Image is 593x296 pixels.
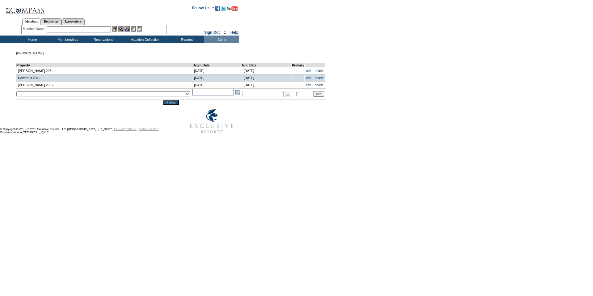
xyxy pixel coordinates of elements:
[16,74,192,82] td: Devereux 204 -
[16,67,192,74] td: [PERSON_NAME] 203 -
[242,67,292,74] td: [DATE]
[131,26,136,32] img: Reservations
[313,91,324,97] input: Add
[184,106,239,137] img: Exclusive Resorts
[5,2,45,14] img: Compass Home
[139,128,158,131] a: TERMS OF USE
[221,6,226,11] img: Follow us on Twitter
[112,26,117,32] img: b_edit.gif
[315,69,324,73] a: delete
[315,83,324,87] a: delete
[16,51,44,55] span: [PERSON_NAME]
[192,74,242,82] td: [DATE]
[192,82,242,89] td: [DATE]
[221,8,226,11] a: Follow us on Twitter
[23,26,47,32] div: Member Name:
[85,36,120,43] td: Reservations
[306,69,311,73] a: edit
[242,82,292,89] td: [DATE]
[124,26,130,32] img: Impersonate
[224,30,226,35] span: ::
[204,36,239,43] td: Admin
[192,5,214,13] td: Follow Us ::
[292,63,305,67] td: Primary
[41,18,61,25] a: Residences
[227,8,238,11] a: Subscribe to our YouTube Channel
[168,36,204,43] td: Reports
[242,74,292,82] td: [DATE]
[215,8,220,11] a: Become our fan on Facebook
[315,76,324,80] a: delete
[114,128,137,131] a: PRIVACY POLICY
[14,36,49,43] td: Home
[163,100,179,105] input: Finished
[192,67,242,74] td: [DATE]
[16,63,192,67] td: Property
[61,18,85,25] a: Reservations
[230,30,238,35] a: Help
[16,82,192,89] td: [PERSON_NAME] 206 -
[234,89,241,95] a: Open the calendar popup.
[215,6,220,11] img: Become our fan on Facebook
[49,36,85,43] td: Memberships
[306,83,311,87] a: edit
[306,76,311,80] a: edit
[284,91,291,97] a: Open the calendar popup.
[137,26,142,32] img: b_calculator.gif
[227,6,238,11] img: Subscribe to our YouTube Channel
[22,18,41,25] a: Members
[118,26,124,32] img: View
[204,30,220,35] a: Sign Out
[242,63,292,67] td: End Date
[120,36,168,43] td: Vacation Collection
[192,63,242,67] td: Begin Date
